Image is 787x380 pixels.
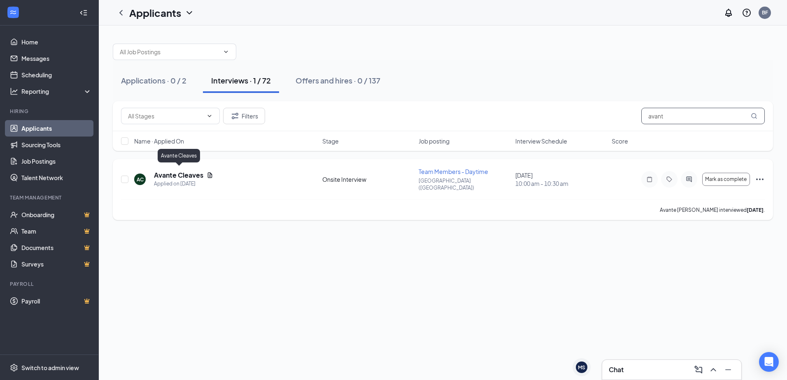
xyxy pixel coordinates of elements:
[21,206,92,223] a: OnboardingCrown
[121,75,186,86] div: Applications · 0 / 2
[755,174,765,184] svg: Ellipses
[759,352,779,372] div: Open Intercom Messenger
[129,6,181,20] h1: Applicants
[723,365,733,375] svg: Minimize
[207,172,213,178] svg: Document
[612,137,628,145] span: Score
[21,364,79,372] div: Switch to admin view
[120,47,219,56] input: All Job Postings
[21,137,92,153] a: Sourcing Tools
[724,8,733,18] svg: Notifications
[609,365,624,374] h3: Chat
[10,87,18,95] svg: Analysis
[184,8,194,18] svg: ChevronDown
[684,176,694,183] svg: ActiveChat
[322,175,414,183] div: Onsite Interview
[154,171,203,180] h5: Avante Cleaves
[722,363,735,376] button: Minimize
[660,206,765,213] p: Avante [PERSON_NAME] interviewed .
[702,173,750,186] button: Mark as complete
[158,149,200,162] div: Avante Cleaves
[9,8,17,16] svg: WorkstreamLogo
[322,137,339,145] span: Stage
[515,137,567,145] span: Interview Schedule
[21,120,92,137] a: Applicants
[641,108,765,124] input: Search in interviews
[10,108,90,115] div: Hiring
[419,168,488,175] span: Team Members - Daytime
[10,194,90,201] div: Team Management
[762,9,768,16] div: BF
[515,179,607,188] span: 10:00 am - 10:30 am
[708,365,718,375] svg: ChevronUp
[515,171,607,188] div: [DATE]
[694,365,703,375] svg: ComposeMessage
[128,111,203,120] input: All Stages
[751,113,757,119] svg: MagnifyingGlass
[21,34,92,50] a: Home
[21,50,92,67] a: Messages
[705,176,747,182] span: Mark as complete
[206,113,213,119] svg: ChevronDown
[21,256,92,272] a: SurveysCrown
[10,364,18,372] svg: Settings
[21,239,92,256] a: DocumentsCrown
[419,137,449,145] span: Job posting
[296,75,380,86] div: Offers and hires · 0 / 137
[79,9,88,17] svg: Collapse
[154,180,213,188] div: Applied on [DATE]
[116,8,126,18] svg: ChevronLeft
[21,67,92,83] a: Scheduling
[223,49,229,55] svg: ChevronDown
[742,8,752,18] svg: QuestionInfo
[21,169,92,186] a: Talent Network
[692,363,705,376] button: ComposeMessage
[134,137,184,145] span: Name · Applied On
[664,176,674,183] svg: Tag
[419,177,510,191] p: [GEOGRAPHIC_DATA] ([GEOGRAPHIC_DATA])
[10,280,90,287] div: Payroll
[21,223,92,239] a: TeamCrown
[707,363,720,376] button: ChevronUp
[645,176,654,183] svg: Note
[137,176,144,183] div: AC
[578,364,585,371] div: MS
[21,293,92,309] a: PayrollCrown
[747,207,764,213] b: [DATE]
[211,75,271,86] div: Interviews · 1 / 72
[230,111,240,121] svg: Filter
[21,153,92,169] a: Job Postings
[21,87,92,95] div: Reporting
[223,108,265,124] button: Filter Filters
